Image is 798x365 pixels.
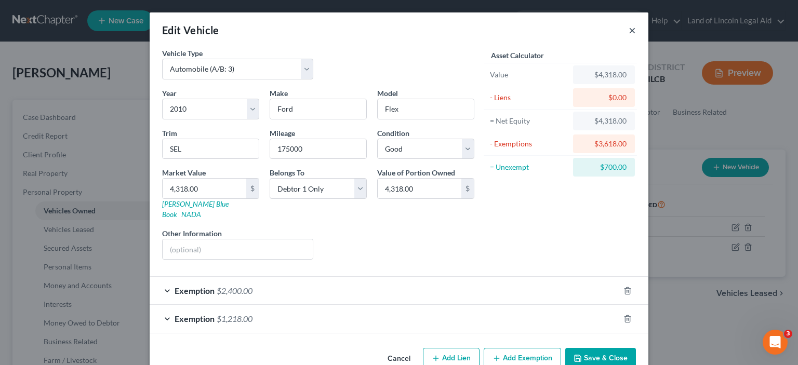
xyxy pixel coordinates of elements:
[270,139,366,159] input: --
[162,48,203,59] label: Vehicle Type
[246,179,259,198] div: $
[378,179,461,198] input: 0.00
[490,70,568,80] div: Value
[162,128,177,139] label: Trim
[490,139,568,149] div: - Exemptions
[377,88,398,99] label: Model
[217,314,252,323] span: $1,218.00
[581,92,627,103] div: $0.00
[162,167,206,178] label: Market Value
[163,139,259,159] input: ex. LS, LT, etc
[490,92,568,103] div: - Liens
[270,128,295,139] label: Mileage
[175,314,215,323] span: Exemption
[490,116,568,126] div: = Net Equity
[162,228,222,239] label: Other Information
[162,88,177,99] label: Year
[763,330,788,355] iframe: Intercom live chat
[163,239,313,259] input: (optional)
[461,179,474,198] div: $
[163,179,246,198] input: 0.00
[378,99,474,119] input: ex. Altima
[581,139,627,149] div: $3,618.00
[162,199,229,219] a: [PERSON_NAME] Blue Book
[270,99,366,119] input: ex. Nissan
[377,128,409,139] label: Condition
[175,286,215,295] span: Exemption
[581,162,627,172] div: $700.00
[581,116,627,126] div: $4,318.00
[581,70,627,80] div: $4,318.00
[629,24,636,36] button: ×
[181,210,201,219] a: NADA
[270,168,304,177] span: Belongs To
[490,162,568,172] div: = Unexempt
[270,89,288,98] span: Make
[491,50,544,61] label: Asset Calculator
[162,23,219,37] div: Edit Vehicle
[784,330,792,338] span: 3
[217,286,252,295] span: $2,400.00
[377,167,455,178] label: Value of Portion Owned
